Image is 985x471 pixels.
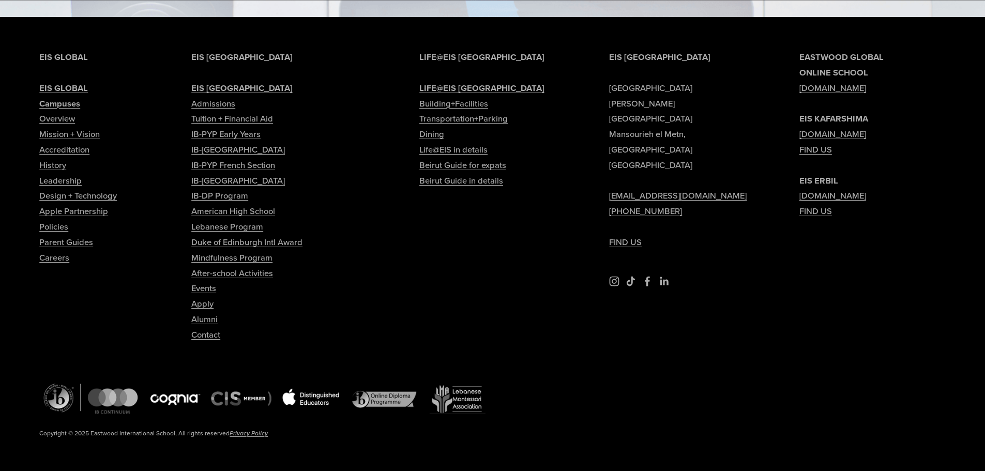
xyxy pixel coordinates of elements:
a: Apple Partnership [39,204,108,219]
a: IB-DP Program [191,188,248,204]
a: History [39,158,66,173]
a: American High School [191,204,275,219]
a: TikTok [626,276,636,286]
a: IB-[GEOGRAPHIC_DATA] [191,173,285,189]
strong: EIS [GEOGRAPHIC_DATA] [191,82,293,94]
p: [GEOGRAPHIC_DATA] [PERSON_NAME][GEOGRAPHIC_DATA] Mansourieh el Metn, [GEOGRAPHIC_DATA] [GEOGRAPHI... [609,50,755,250]
a: Facebook [642,276,653,286]
a: Parent Guides [39,235,93,250]
a: Policies [39,219,68,235]
strong: EIS GLOBAL [39,51,88,63]
a: FIND US [799,204,832,219]
a: EIS GLOBAL [39,81,88,96]
a: Campuses [39,96,80,112]
strong: EIS ERBIL [799,174,838,187]
a: Duke of Edinburgh Intl Award [191,235,302,250]
a: Accreditation [39,142,89,158]
a: Beirut Guide for expats [419,158,506,173]
strong: EIS [GEOGRAPHIC_DATA] [609,51,710,63]
a: [DOMAIN_NAME] [799,188,866,204]
a: Events [191,281,216,296]
strong: LIFE@EIS [GEOGRAPHIC_DATA] [419,51,544,63]
a: Contact [191,327,220,343]
a: Careers [39,250,69,266]
p: Copyright © 2025 Eastwood International School, All rights reserved [39,428,451,439]
a: Apply [191,296,214,312]
a: Life@EIS in details [419,142,488,158]
a: LIFE@EIS [GEOGRAPHIC_DATA] [419,81,544,96]
a: Admissions [191,96,235,112]
a: Overview [39,111,75,127]
a: Dining [419,127,444,142]
a: [DOMAIN_NAME] [799,127,866,142]
a: IB-[GEOGRAPHIC_DATA] [191,142,285,158]
a: [EMAIL_ADDRESS][DOMAIN_NAME] [609,188,747,204]
a: Privacy Policy [230,428,268,439]
a: Mission + Vision [39,127,100,142]
a: Beirut Guide in details [419,173,503,189]
a: Leadership [39,173,82,189]
strong: EIS KAFARSHIMA [799,112,868,125]
a: After-school Activities [191,266,273,281]
a: Instagram [609,276,619,286]
a: LinkedIn [659,276,669,286]
strong: LIFE@EIS [GEOGRAPHIC_DATA] [419,82,544,94]
a: IB-PYP Early Years [191,127,261,142]
em: Privacy Policy [230,429,268,437]
strong: EIS GLOBAL [39,82,88,94]
a: Mindfulness Program [191,250,272,266]
a: Tuition + Financial Aid [191,111,273,127]
strong: EASTWOOD GLOBAL ONLINE SCHOOL [799,51,884,79]
a: FIND US [799,142,832,158]
a: IB-PYP French Section [191,158,275,173]
a: Design + Technology [39,188,117,204]
a: FIND US [609,235,642,250]
a: [DOMAIN_NAME] [799,81,866,96]
a: [PHONE_NUMBER] [609,204,682,219]
strong: EIS [GEOGRAPHIC_DATA] [191,51,293,63]
strong: Campuses [39,97,80,110]
a: Lebanese Program [191,219,263,235]
a: EIS [GEOGRAPHIC_DATA] [191,81,293,96]
a: Building+Facilities [419,96,488,112]
a: Transportation+Parking [419,111,508,127]
a: Alumni [191,312,218,327]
